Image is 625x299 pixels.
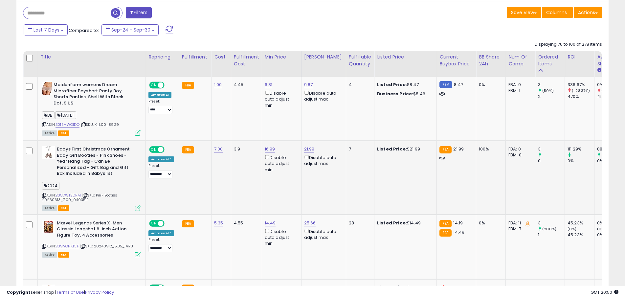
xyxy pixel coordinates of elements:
span: All listings currently available for purchase on Amazon [42,130,57,136]
span: Compared to: [69,27,99,34]
small: FBA [182,146,194,153]
a: 25.66 [304,220,316,226]
a: 21.99 [304,146,315,152]
small: FBA [182,82,194,89]
span: 21.99 [453,146,464,152]
div: 4.55 [234,220,257,226]
span: OFF [164,147,174,152]
b: Listed Price: [377,146,407,152]
small: Avg BB Share. [597,67,601,73]
div: [PERSON_NAME] [304,54,343,60]
small: (-100%) [601,88,616,93]
span: | SKU: 20240912_5.35_14173 [80,243,133,249]
b: Maidenform womens Dream Microfiber Boyshort Panty Boy Shorts Panties, Shell With Black Dot, 9 US [54,82,133,108]
div: Displaying 76 to 100 of 278 items [535,41,602,48]
small: FBM [439,81,452,88]
span: 2024 [42,182,59,190]
div: Repricing [148,54,176,60]
div: 3 [538,146,565,152]
div: 0% [479,220,501,226]
div: Disable auto adjust min [265,228,296,247]
div: 4.45 [234,82,257,88]
span: OFF [164,82,174,88]
div: 0% [597,158,624,164]
div: 3 [538,82,565,88]
div: Disable auto adjust max [304,89,341,102]
div: ASIN: [42,220,141,257]
img: 318mlcqzPTL._SL40_.jpg [42,146,55,159]
div: 0% [479,82,501,88]
div: 28 [349,220,369,226]
div: Current Buybox Price [439,54,473,67]
div: Min Price [265,54,299,60]
div: 0% [597,232,624,238]
img: 51cp8d7h50L._SL40_.jpg [42,220,55,233]
a: 9.87 [304,81,313,88]
div: Fulfillment [182,54,209,60]
div: Listed Price [377,54,434,60]
b: Listed Price: [377,81,407,88]
b: Business Price: [377,91,413,97]
small: (-28.37%) [572,88,590,93]
span: Last 7 Days [33,27,59,33]
span: ON [150,82,158,88]
span: FBA [58,252,69,258]
div: 45.23% [568,220,594,226]
span: FBA [58,205,69,211]
span: FBA [58,130,69,136]
div: 0% [597,82,624,88]
div: 45.23% [568,232,594,238]
a: 1.00 [214,81,222,88]
small: (0%) [568,226,577,232]
button: Actions [574,7,602,18]
button: Filters [126,7,151,18]
div: seller snap | | [7,289,114,296]
div: Cost [214,54,228,60]
a: B09VCHKT5F [56,243,79,249]
div: 111.29% [568,146,594,152]
span: 14.49 [453,229,464,235]
div: Disable auto adjust min [265,89,296,108]
div: 100% [479,146,501,152]
div: Ordered Items [538,54,562,67]
div: Avg BB Share [597,54,621,67]
b: Babys First Christmas Ornament Baby Girl Booties - Pink Shoes - Year Hang Tag - Can Be Personaliz... [57,146,137,178]
a: Terms of Use [56,289,84,295]
a: B0C7WTSDPM [56,193,81,198]
small: FBA [182,220,194,227]
div: 0% [597,220,624,226]
div: $8.46 [377,91,432,97]
div: FBA: 0 [508,146,530,152]
div: ROI [568,54,592,60]
img: 51yyH8-5oWL._SL40_.jpg [42,82,52,95]
div: $14.49 [377,220,432,226]
div: 0% [568,158,594,164]
div: BB Share 24h. [479,54,503,67]
span: ON [150,220,158,226]
span: ON [150,147,158,152]
a: 16.99 [265,146,275,152]
div: FBM: 7 [508,226,530,232]
a: 7.00 [214,146,223,152]
div: FBA: 11 [508,220,530,226]
a: 5.35 [214,220,223,226]
div: Disable auto adjust max [304,154,341,167]
div: ASIN: [42,82,141,135]
a: 14.49 [265,220,276,226]
div: Preset: [148,99,174,114]
span: 2025-10-8 20:50 GMT [591,289,618,295]
a: B01BMWOIDO [56,122,79,127]
strong: Copyright [7,289,31,295]
div: 336.67% [568,82,594,88]
div: Title [40,54,143,60]
div: FBM: 1 [508,88,530,94]
span: 8.47 [454,81,463,88]
button: Columns [542,7,573,18]
div: 470% [568,94,594,100]
div: 0 [538,158,565,164]
div: Num of Comp. [508,54,532,67]
div: FBM: 0 [508,152,530,158]
span: OFF [164,220,174,226]
div: Amazon AI [148,92,171,98]
div: Preset: [148,238,174,252]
